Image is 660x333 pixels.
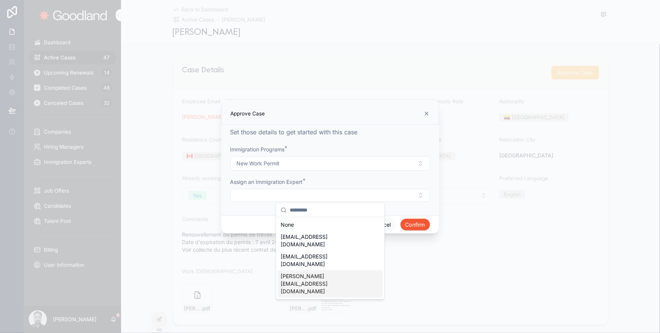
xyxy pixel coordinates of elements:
span: Immigration Programs [230,146,285,152]
span: [EMAIL_ADDRESS][DOMAIN_NAME] [281,253,371,268]
h3: Approve Case [231,109,265,118]
button: Select Button [230,156,430,171]
span: [EMAIL_ADDRESS][DOMAIN_NAME] [281,233,371,248]
span: New Work Permit [237,160,280,167]
span: [PERSON_NAME][EMAIL_ADDRESS][DOMAIN_NAME] [281,272,371,295]
button: Select Button [230,189,430,202]
button: Confirm [401,219,430,231]
span: Set those details to get started with this case [230,128,358,136]
div: None [278,219,383,231]
span: Assign an Immigration Expert [230,179,303,185]
div: Suggestions [276,217,384,299]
